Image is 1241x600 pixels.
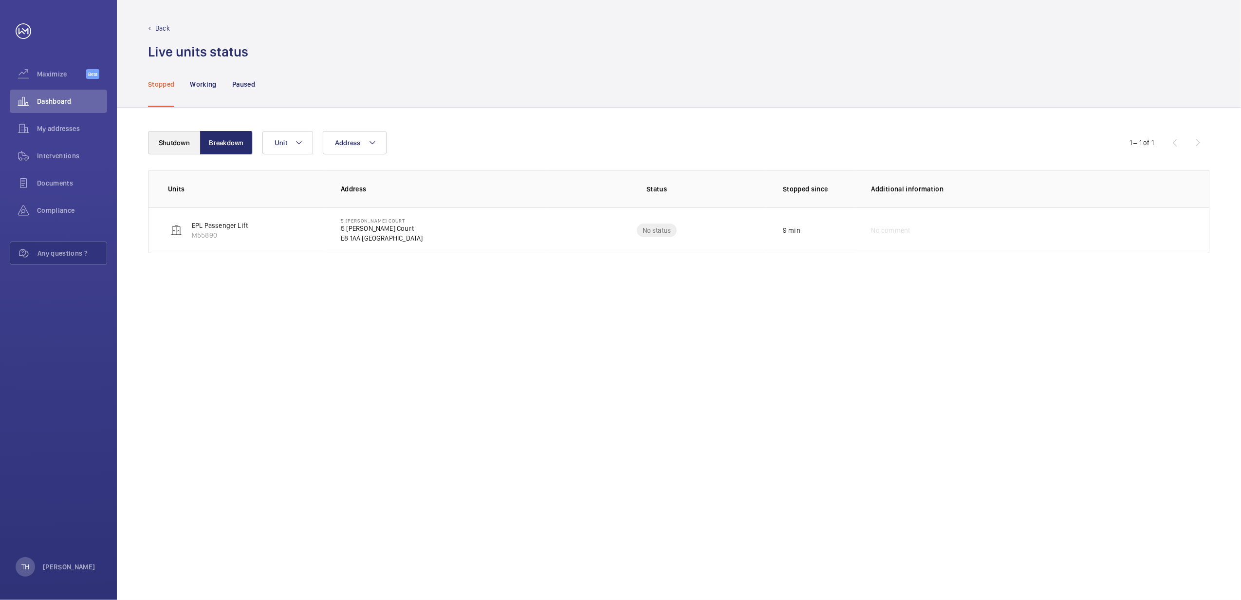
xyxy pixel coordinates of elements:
[262,131,313,154] button: Unit
[323,131,387,154] button: Address
[871,184,1190,194] p: Additional information
[341,218,423,224] p: 5 [PERSON_NAME] Court
[37,124,107,133] span: My addresses
[192,221,248,230] p: EPL Passenger Lift
[37,248,107,258] span: Any questions ?
[783,225,800,235] p: 9 min
[341,233,423,243] p: E8 1AA [GEOGRAPHIC_DATA]
[37,69,86,79] span: Maximize
[43,562,95,572] p: [PERSON_NAME]
[275,139,287,147] span: Unit
[192,230,248,240] p: M55890
[155,23,170,33] p: Back
[232,79,255,89] p: Paused
[783,184,856,194] p: Stopped since
[37,96,107,106] span: Dashboard
[643,225,671,235] p: No status
[148,43,248,61] h1: Live units status
[190,79,216,89] p: Working
[148,79,174,89] p: Stopped
[37,206,107,215] span: Compliance
[341,224,423,233] p: 5 [PERSON_NAME] Court
[335,139,361,147] span: Address
[200,131,253,154] button: Breakdown
[148,131,201,154] button: Shutdown
[341,184,546,194] p: Address
[168,184,325,194] p: Units
[21,562,29,572] p: TH
[37,178,107,188] span: Documents
[86,69,99,79] span: Beta
[37,151,107,161] span: Interventions
[871,225,910,235] span: No comment
[170,225,182,236] img: elevator.svg
[1130,138,1154,148] div: 1 – 1 of 1
[553,184,760,194] p: Status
